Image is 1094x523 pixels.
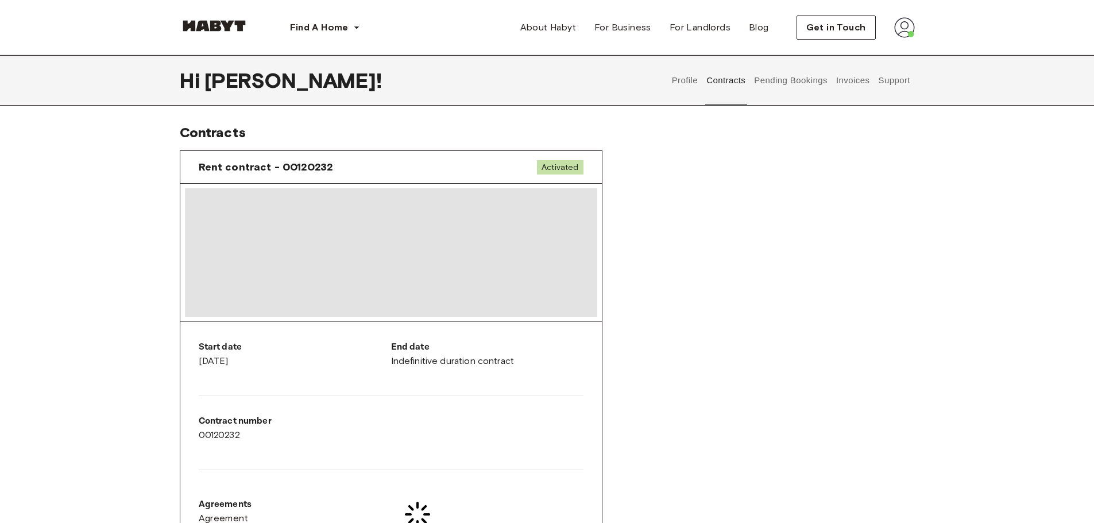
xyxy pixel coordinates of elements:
[594,21,651,34] span: For Business
[670,55,699,106] button: Profile
[520,21,576,34] span: About Habyt
[806,21,866,34] span: Get in Touch
[199,414,391,442] div: 00120232
[199,340,391,354] p: Start date
[204,68,382,92] span: [PERSON_NAME] !
[834,55,871,106] button: Invoices
[585,16,660,39] a: For Business
[894,17,915,38] img: avatar
[670,21,730,34] span: For Landlords
[180,68,204,92] span: Hi
[740,16,778,39] a: Blog
[705,55,747,106] button: Contracts
[877,55,912,106] button: Support
[797,16,876,40] button: Get in Touch
[199,160,334,174] span: Rent contract - 00120232
[753,55,829,106] button: Pending Bookings
[199,340,391,368] div: [DATE]
[180,20,249,32] img: Habyt
[749,21,769,34] span: Blog
[667,55,914,106] div: user profile tabs
[290,21,349,34] span: Find A Home
[391,340,583,368] div: Indefinitive duration contract
[511,16,585,39] a: About Habyt
[660,16,740,39] a: For Landlords
[180,124,246,141] span: Contracts
[281,16,369,39] button: Find A Home
[391,340,583,354] p: End date
[199,414,391,428] p: Contract number
[537,160,583,175] span: Activated
[199,498,252,512] p: Agreements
